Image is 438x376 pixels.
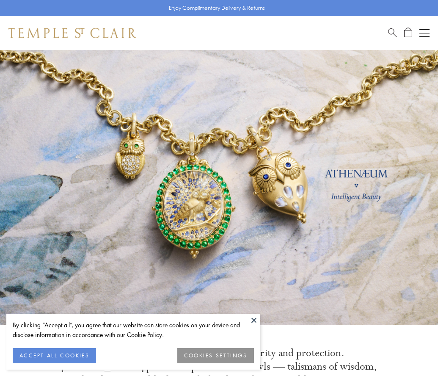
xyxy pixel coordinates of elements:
[13,320,254,340] div: By clicking “Accept all”, you agree that our website can store cookies on your device and disclos...
[13,348,96,363] button: ACCEPT ALL COOKIES
[177,348,254,363] button: COOKIES SETTINGS
[169,4,265,12] p: Enjoy Complimentary Delivery & Returns
[388,28,397,38] a: Search
[419,28,430,38] button: Open navigation
[8,28,136,38] img: Temple St. Clair
[404,28,412,38] a: Open Shopping Bag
